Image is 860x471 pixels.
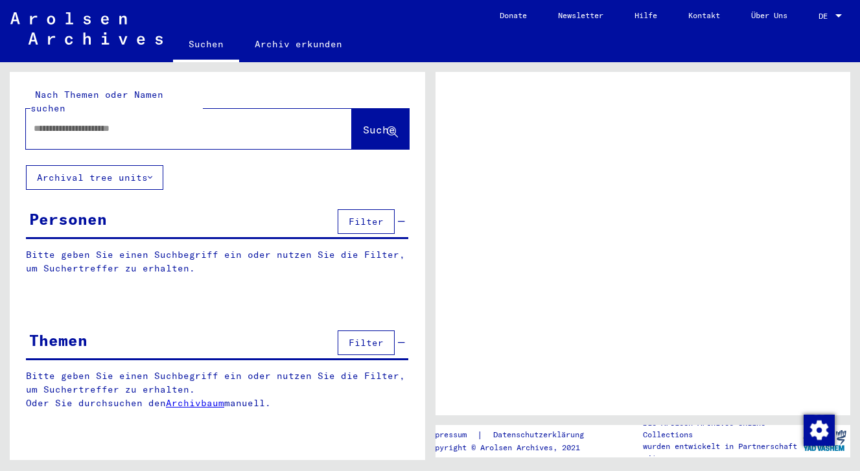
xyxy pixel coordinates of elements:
[643,441,798,464] p: wurden entwickelt in Partnerschaft mit
[426,428,477,442] a: Impressum
[30,89,163,114] mat-label: Nach Themen oder Namen suchen
[426,428,599,442] div: |
[338,330,395,355] button: Filter
[29,328,87,352] div: Themen
[363,123,395,136] span: Suche
[239,29,358,60] a: Archiv erkunden
[483,428,599,442] a: Datenschutzerklärung
[352,109,409,149] button: Suche
[26,248,408,275] p: Bitte geben Sie einen Suchbegriff ein oder nutzen Sie die Filter, um Suchertreffer zu erhalten.
[26,369,409,410] p: Bitte geben Sie einen Suchbegriff ein oder nutzen Sie die Filter, um Suchertreffer zu erhalten. O...
[800,424,849,457] img: yv_logo.png
[819,12,833,21] span: DE
[643,417,798,441] p: Die Arolsen Archives Online-Collections
[10,12,163,45] img: Arolsen_neg.svg
[804,415,835,446] img: Zustimmung ändern
[29,207,107,231] div: Personen
[349,216,384,227] span: Filter
[173,29,239,62] a: Suchen
[26,165,163,190] button: Archival tree units
[338,209,395,234] button: Filter
[426,442,599,454] p: Copyright © Arolsen Archives, 2021
[349,337,384,349] span: Filter
[166,397,224,409] a: Archivbaum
